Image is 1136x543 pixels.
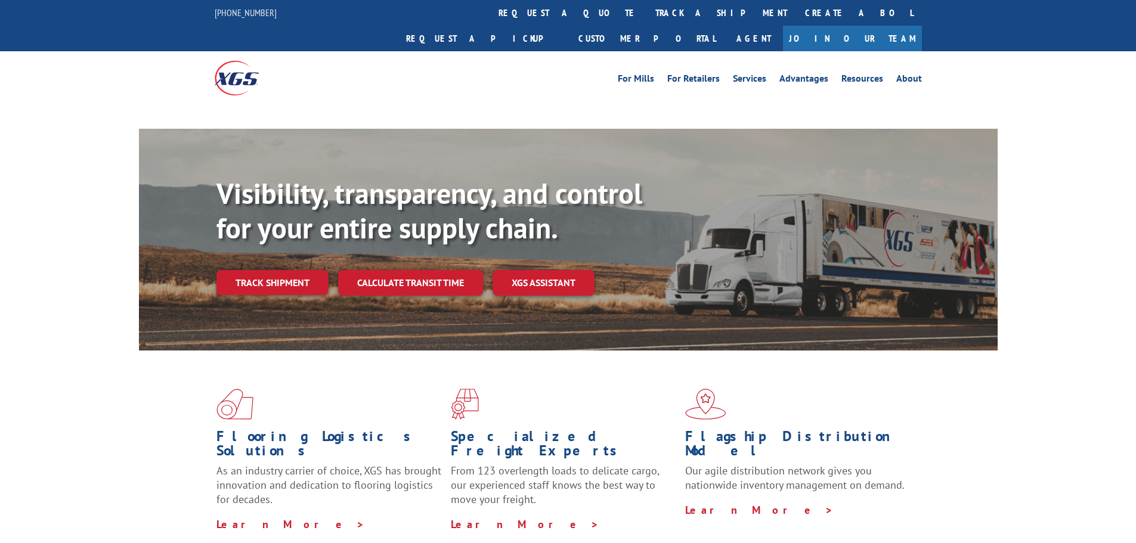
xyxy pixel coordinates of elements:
[733,74,766,87] a: Services
[216,464,441,506] span: As an industry carrier of choice, XGS has brought innovation and dedication to flooring logistics...
[451,517,599,531] a: Learn More >
[397,26,569,51] a: Request a pickup
[896,74,922,87] a: About
[783,26,922,51] a: Join Our Team
[493,270,595,296] a: XGS ASSISTANT
[685,503,834,517] a: Learn More >
[841,74,883,87] a: Resources
[216,429,442,464] h1: Flooring Logistics Solutions
[779,74,828,87] a: Advantages
[725,26,783,51] a: Agent
[451,389,479,420] img: xgs-icon-focused-on-flooring-red
[215,7,277,18] a: [PHONE_NUMBER]
[338,270,483,296] a: Calculate transit time
[216,270,329,295] a: Track shipment
[451,464,676,517] p: From 123 overlength loads to delicate cargo, our experienced staff knows the best way to move you...
[685,464,905,492] span: Our agile distribution network gives you nationwide inventory management on demand.
[685,389,726,420] img: xgs-icon-flagship-distribution-model-red
[618,74,654,87] a: For Mills
[451,429,676,464] h1: Specialized Freight Experts
[216,517,365,531] a: Learn More >
[216,175,642,246] b: Visibility, transparency, and control for your entire supply chain.
[569,26,725,51] a: Customer Portal
[685,429,911,464] h1: Flagship Distribution Model
[216,389,253,420] img: xgs-icon-total-supply-chain-intelligence-red
[667,74,720,87] a: For Retailers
